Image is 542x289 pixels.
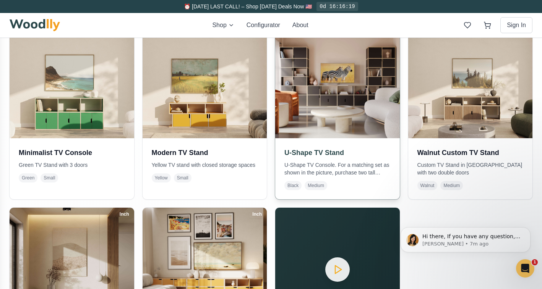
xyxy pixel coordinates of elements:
img: Minimalist TV Console [10,14,134,138]
p: Yellow TV stand with closed storage spaces [152,161,258,169]
h3: Modern TV Stand [152,147,258,158]
iframe: Intercom notifications message [389,211,542,268]
span: ⏰ [DATE] LAST CALL! – Shop [DATE] Deals Now 🇺🇸 [184,3,312,10]
button: Configurator [247,21,280,30]
img: U-Shape TV Stand [272,11,403,141]
div: Inch [249,210,265,218]
span: Black [284,181,302,190]
button: Sign In [500,17,532,33]
span: Walnut [417,181,438,190]
p: Custom TV Stand in [GEOGRAPHIC_DATA] with two double doors [417,161,524,176]
button: About [292,21,308,30]
span: Medium [440,181,463,190]
button: Shop [212,21,234,30]
span: Yellow [152,173,171,182]
h3: U-Shape TV Stand [284,147,391,158]
img: Woodlly [10,19,60,31]
img: Walnut Custom TV Stand [408,14,533,138]
span: Green [19,173,37,182]
span: 1 [532,259,538,265]
iframe: Intercom live chat [516,259,534,278]
span: Small [41,173,58,182]
img: Modern TV Stand [143,14,267,138]
div: 0d 16:16:19 [316,2,358,11]
div: Inch [116,210,133,218]
h3: Minimalist TV Console [19,147,125,158]
span: Medium [305,181,327,190]
h3: Walnut Custom TV Stand [417,147,524,158]
p: Green TV Stand with 3 doors [19,161,125,169]
p: U-Shape TV Console. For a matching set as shown in the picture, purchase two tall shelves and one... [284,161,391,176]
span: Small [174,173,191,182]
